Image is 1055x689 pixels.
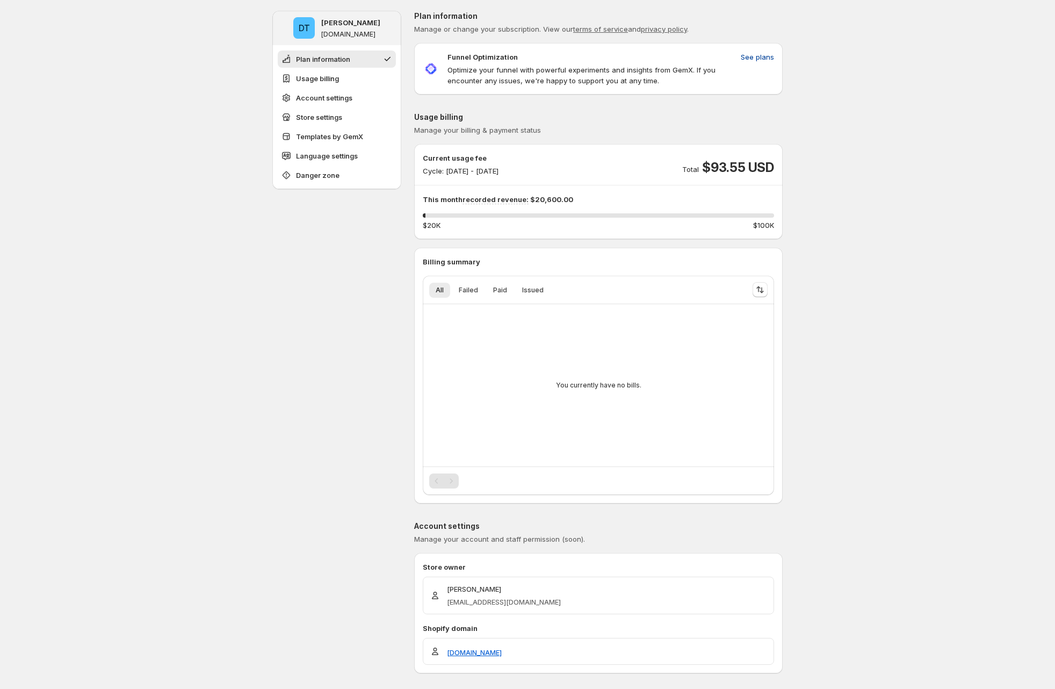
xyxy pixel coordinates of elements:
[447,64,736,86] p: Optimize your funnel with powerful experiments and insights from GemX. If you encounter any issue...
[447,597,561,607] p: [EMAIL_ADDRESS][DOMAIN_NAME]
[414,11,783,21] p: Plan information
[321,17,380,28] p: [PERSON_NAME]
[573,25,628,33] a: terms of service
[414,126,541,134] span: Manage your billing & payment status
[278,51,396,68] button: Plan information
[423,61,439,77] img: Funnel Optimization
[296,54,350,64] span: Plan information
[447,584,561,594] p: [PERSON_NAME]
[447,647,502,658] a: [DOMAIN_NAME]
[423,166,498,176] p: Cycle: [DATE] - [DATE]
[522,286,544,295] span: Issued
[296,170,339,181] span: Danger zone
[296,112,342,123] span: Store settings
[493,286,507,295] span: Paid
[296,73,339,84] span: Usage billing
[459,286,478,295] span: Failed
[423,220,440,231] span: $20K
[321,30,375,39] p: [DOMAIN_NAME]
[423,562,774,572] p: Store owner
[423,194,774,205] p: This month $20,600.00
[463,195,529,204] span: recorded revenue:
[753,282,768,297] button: Sort the results
[414,112,783,123] p: Usage billing
[702,159,774,176] span: $93.55 USD
[741,52,774,62] span: See plans
[278,167,396,184] button: Danger zone
[414,521,783,532] p: Account settings
[447,52,518,62] p: Funnel Optimization
[278,70,396,87] button: Usage billing
[296,131,363,142] span: Templates by GemX
[414,25,689,33] span: Manage or change your subscription. View our and .
[436,286,444,295] span: All
[278,128,396,145] button: Templates by GemX
[296,150,358,161] span: Language settings
[278,89,396,106] button: Account settings
[278,147,396,164] button: Language settings
[429,473,459,489] nav: Pagination
[423,256,774,267] p: Billing summary
[414,535,585,543] span: Manage your account and staff permission (soon).
[278,109,396,126] button: Store settings
[296,92,352,103] span: Account settings
[734,48,781,66] button: See plans
[753,220,774,231] span: $100K
[423,623,774,634] p: Shopify domain
[556,381,641,390] p: You currently have no bills.
[299,23,310,33] text: DT
[423,153,498,163] p: Current usage fee
[293,17,315,39] span: Duc Trinh
[641,25,687,33] a: privacy policy
[682,164,699,175] p: Total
